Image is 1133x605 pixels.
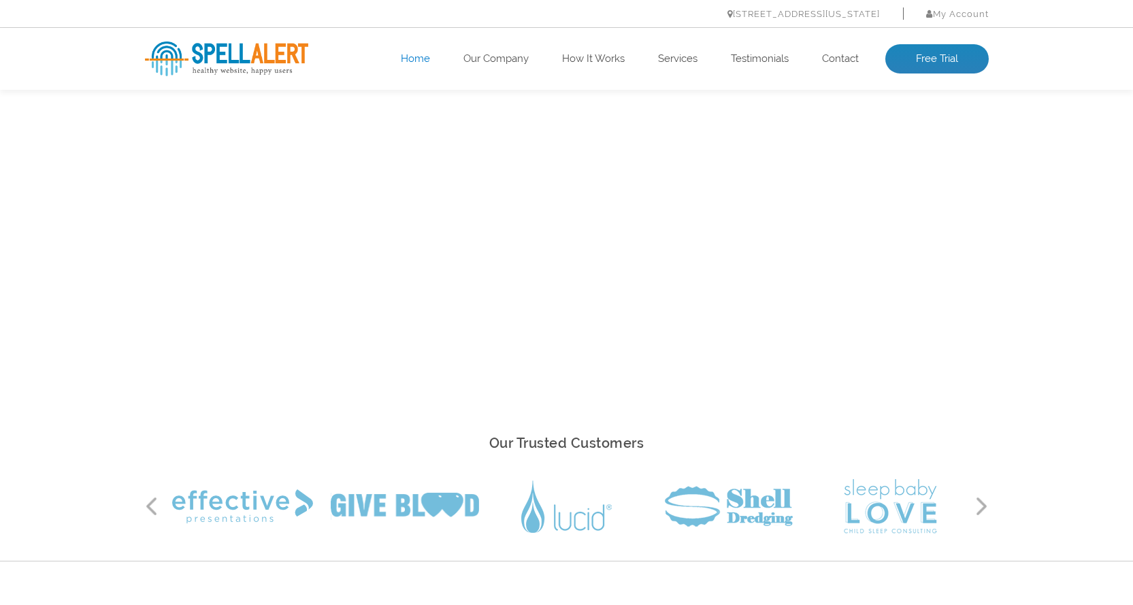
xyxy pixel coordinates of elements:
img: Shell Dredging [665,486,793,527]
img: Give Blood [331,493,479,520]
h2: Our Trusted Customers [145,431,989,455]
img: Effective [172,489,313,523]
button: Next [975,496,989,517]
img: Sleep Baby Love [844,479,937,534]
button: Previous [145,496,159,517]
img: Lucid [521,480,612,533]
